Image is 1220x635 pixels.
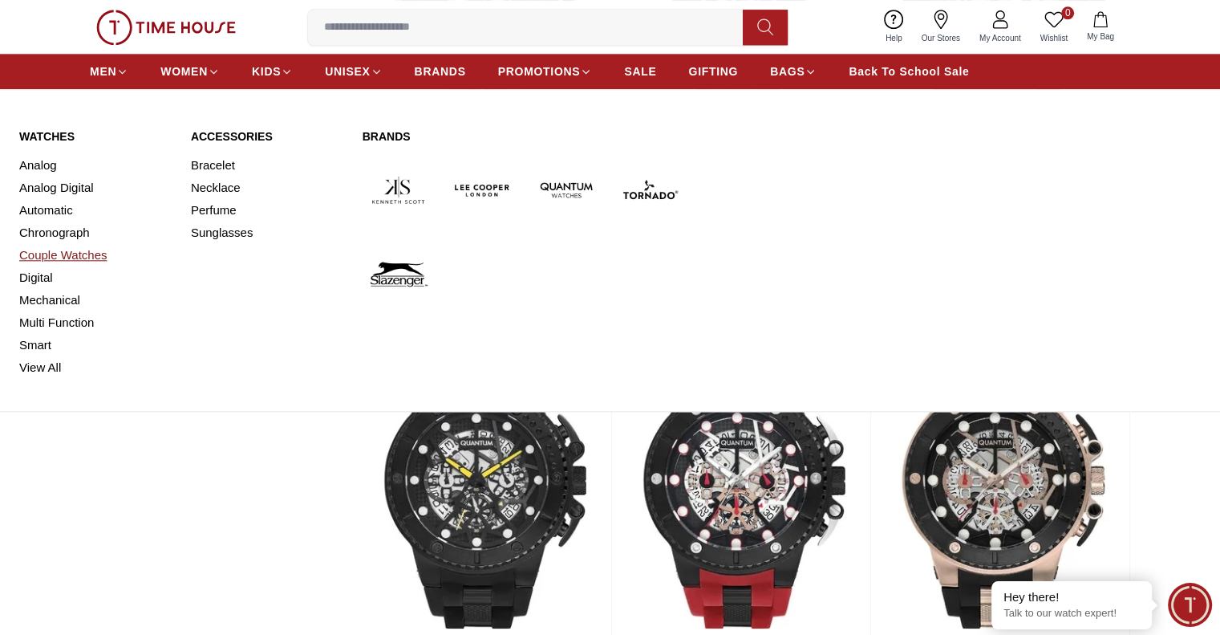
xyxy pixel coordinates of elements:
[415,63,466,79] span: BRANDS
[252,63,281,79] span: KIDS
[912,6,970,47] a: Our Stores
[191,222,343,244] a: Sunglasses
[90,63,116,79] span: MEN
[879,32,909,44] span: Help
[363,154,434,226] img: Kenneth Scott
[614,154,686,226] img: Tornado
[1003,607,1140,621] p: Talk to our watch expert!
[915,32,967,44] span: Our Stores
[688,57,738,86] a: GIFTING
[531,154,602,226] img: Quantum
[1003,589,1140,605] div: Hey there!
[1077,8,1124,46] button: My Bag
[325,57,382,86] a: UNISEX
[19,154,172,177] a: Analog
[498,63,581,79] span: PROMOTIONS
[90,57,128,86] a: MEN
[849,57,969,86] a: Back To School Sale
[624,63,656,79] span: SALE
[191,128,343,145] a: Accessories
[415,57,466,86] a: BRANDS
[160,63,208,79] span: WOMEN
[447,154,518,226] img: Lee Cooper
[688,63,738,79] span: GIFTING
[1168,583,1212,627] div: Chat Widget
[849,63,969,79] span: Back To School Sale
[191,177,343,199] a: Necklace
[160,57,220,86] a: WOMEN
[498,57,593,86] a: PROMOTIONS
[96,10,236,45] img: ...
[191,154,343,177] a: Bracelet
[363,128,687,145] a: Brands
[876,6,912,47] a: Help
[19,289,172,311] a: Mechanical
[19,267,172,289] a: Digital
[770,63,805,79] span: BAGS
[19,244,172,267] a: Couple Watches
[624,57,656,86] a: SALE
[1061,6,1074,19] span: 0
[1031,6,1077,47] a: 0Wishlist
[19,128,172,145] a: Watches
[252,57,293,86] a: KIDS
[1034,32,1074,44] span: Wishlist
[770,57,817,86] a: BAGS
[19,311,172,334] a: Multi Function
[1080,31,1121,43] span: My Bag
[19,199,172,222] a: Automatic
[191,199,343,222] a: Perfume
[363,238,434,310] img: Slazenger
[973,32,1027,44] span: My Account
[19,356,172,379] a: View All
[19,222,172,244] a: Chronograph
[19,177,172,199] a: Analog Digital
[19,334,172,356] a: Smart
[325,63,370,79] span: UNISEX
